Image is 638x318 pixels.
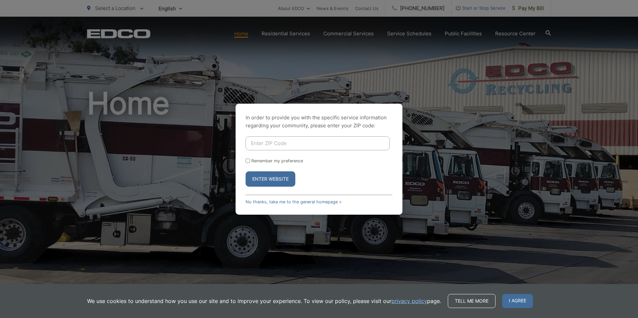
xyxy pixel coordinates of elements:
input: Enter ZIP Code [246,136,390,150]
a: Tell me more [448,294,496,308]
a: privacy policy [391,297,427,305]
a: No thanks, take me to the general homepage > [246,199,342,204]
p: In order to provide you with the specific service information regarding your community, please en... [246,114,392,130]
p: We use cookies to understand how you use our site and to improve your experience. To view our pol... [87,297,441,305]
span: I agree [502,294,533,308]
label: Remember my preference [251,158,303,163]
button: Enter Website [246,171,295,187]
